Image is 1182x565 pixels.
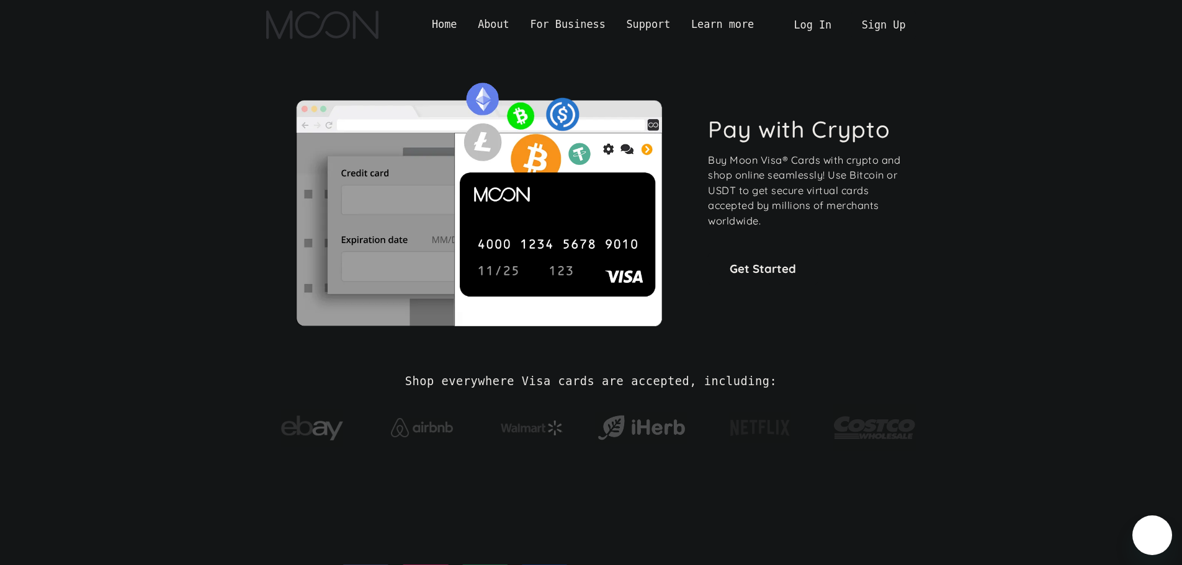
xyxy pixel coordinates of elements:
[485,408,578,442] a: Walmart
[784,11,842,38] a: Log In
[501,420,563,435] img: Walmart
[595,412,687,444] img: iHerb
[391,418,453,437] img: Airbnb
[708,153,902,229] p: Buy Moon Visa® Cards with crypto and shop online seamlessly! Use Bitcoin or USDT to get secure vi...
[616,17,681,32] div: Support
[478,17,509,32] div: About
[266,74,691,326] img: Moon Cards let you spend your crypto anywhere Visa is accepted.
[1132,515,1172,555] iframe: Button to launch messaging window
[405,375,777,388] h2: Shop everywhere Visa cards are accepted, including:
[691,17,754,32] div: Learn more
[421,17,467,32] a: Home
[266,396,359,454] a: ebay
[266,11,378,39] img: Moon Logo
[833,392,916,457] a: Costco
[595,399,687,450] a: iHerb
[833,404,916,451] img: Costco
[530,17,605,32] div: For Business
[626,17,670,32] div: Support
[729,412,791,443] img: Netflix
[681,17,764,32] div: Learn more
[708,115,890,143] h1: Pay with Crypto
[375,406,468,443] a: Airbnb
[851,11,916,38] a: Sign Up
[705,400,816,450] a: Netflix
[281,409,343,448] img: ebay
[266,11,378,39] a: home
[708,253,818,284] a: Get Started
[520,17,616,32] div: For Business
[467,17,519,32] div: About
